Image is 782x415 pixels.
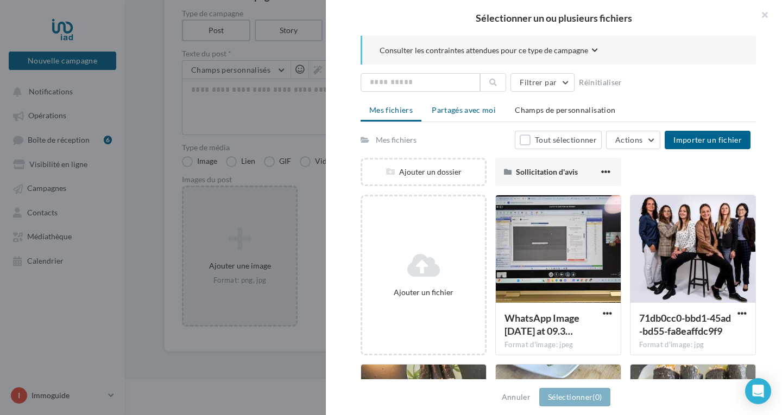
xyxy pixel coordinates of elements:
span: WhatsApp Image 2025-10-08 at 09.30.31 [504,312,579,337]
button: Consulter les contraintes attendues pour ce type de campagne [380,44,598,58]
span: Importer un fichier [673,135,742,144]
button: Actions [606,131,660,149]
div: Mes fichiers [376,135,417,145]
div: Format d'image: jpg [639,340,747,350]
span: 71db0cc0-bbd1-45ad-bd55-fa8eaffdc9f9 [639,312,731,337]
span: Mes fichiers [369,105,413,114]
span: Partagés avec moi [432,105,496,114]
button: Importer un fichier [665,131,751,149]
span: Sollicitation d'avis [516,167,578,176]
span: Actions [615,135,642,144]
span: Consulter les contraintes attendues pour ce type de campagne [380,45,588,56]
button: Tout sélectionner [515,131,602,149]
div: Open Intercom Messenger [745,378,771,404]
span: (0) [592,392,602,401]
h2: Sélectionner un ou plusieurs fichiers [343,13,765,23]
button: Filtrer par [510,73,575,92]
button: Réinitialiser [575,76,627,89]
div: Format d'image: jpeg [504,340,612,350]
span: Champs de personnalisation [515,105,615,114]
div: Ajouter un dossier [362,167,485,177]
div: Ajouter un fichier [367,287,481,298]
button: Sélectionner(0) [539,388,610,406]
button: Annuler [497,391,535,404]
